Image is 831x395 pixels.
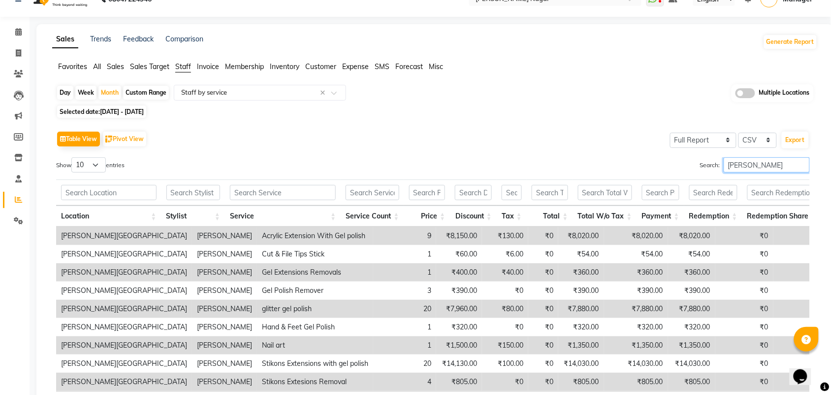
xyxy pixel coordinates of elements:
[604,282,668,300] td: ₹390.00
[342,62,369,71] span: Expense
[604,300,668,318] td: ₹7,880.00
[56,355,192,373] td: [PERSON_NAME][GEOGRAPHIC_DATA]
[747,185,817,200] input: Search Redemption Share
[436,336,482,355] td: ₹1,500.00
[52,31,78,48] a: Sales
[715,318,773,336] td: ₹0
[436,373,482,391] td: ₹805.00
[558,227,604,245] td: ₹8,020.00
[482,263,528,282] td: ₹40.00
[93,62,101,71] span: All
[257,355,373,373] td: Stikons Extensions with gel polish
[161,206,225,227] th: Stylist: activate to sort column ascending
[197,62,219,71] span: Invoice
[373,300,436,318] td: 20
[61,185,157,200] input: Search Location
[527,206,573,227] th: Total: activate to sort column ascending
[668,318,715,336] td: ₹320.00
[90,35,111,43] a: Trends
[56,206,161,227] th: Location: activate to sort column ascending
[604,336,668,355] td: ₹1,350.00
[192,355,257,373] td: [PERSON_NAME]
[58,62,87,71] span: Favorites
[558,355,604,373] td: ₹14,030.00
[482,227,528,245] td: ₹130.00
[56,245,192,263] td: [PERSON_NAME][GEOGRAPHIC_DATA]
[759,88,810,98] span: Multiple Locations
[558,245,604,263] td: ₹54.00
[56,300,192,318] td: [PERSON_NAME][GEOGRAPHIC_DATA]
[482,355,528,373] td: ₹100.00
[482,336,528,355] td: ₹150.00
[165,35,203,43] a: Comparison
[436,245,482,263] td: ₹60.00
[436,227,482,245] td: ₹8,150.00
[668,263,715,282] td: ₹360.00
[404,206,450,227] th: Price: activate to sort column ascending
[684,206,742,227] th: Redemption: activate to sort column ascending
[56,227,192,245] td: [PERSON_NAME][GEOGRAPHIC_DATA]
[257,300,373,318] td: glitter gel polish
[715,355,773,373] td: ₹0
[192,245,257,263] td: [PERSON_NAME]
[668,355,715,373] td: ₹14,030.00
[502,185,522,200] input: Search Tax
[320,88,328,98] span: Clear all
[482,245,528,263] td: ₹6.00
[103,132,146,146] button: Pivot View
[130,62,169,71] span: Sales Target
[724,157,810,173] input: Search:
[57,106,146,118] span: Selected date:
[532,185,568,200] input: Search Total
[57,132,100,146] button: Table View
[764,35,817,49] button: Generate Report
[257,227,373,245] td: Acrylic Extension With Gel polish
[71,157,106,173] select: Showentries
[192,282,257,300] td: [PERSON_NAME]
[373,355,436,373] td: 20
[257,282,373,300] td: Gel Polish Remover
[642,185,679,200] input: Search Payment
[450,206,497,227] th: Discount: activate to sort column ascending
[346,185,399,200] input: Search Service Count
[558,300,604,318] td: ₹7,880.00
[56,318,192,336] td: [PERSON_NAME][GEOGRAPHIC_DATA]
[56,282,192,300] td: [PERSON_NAME][GEOGRAPHIC_DATA]
[558,336,604,355] td: ₹1,350.00
[373,227,436,245] td: 9
[558,263,604,282] td: ₹360.00
[436,300,482,318] td: ₹7,960.00
[175,62,191,71] span: Staff
[782,132,809,148] button: Export
[668,336,715,355] td: ₹1,350.00
[700,157,810,173] label: Search:
[604,318,668,336] td: ₹320.00
[373,263,436,282] td: 1
[105,136,113,143] img: pivot.png
[373,336,436,355] td: 1
[578,185,632,200] input: Search Total W/o Tax
[558,373,604,391] td: ₹805.00
[558,318,604,336] td: ₹320.00
[56,157,125,173] label: Show entries
[482,318,528,336] td: ₹0
[715,336,773,355] td: ₹0
[528,227,558,245] td: ₹0
[373,282,436,300] td: 3
[482,282,528,300] td: ₹0
[528,300,558,318] td: ₹0
[375,62,389,71] span: SMS
[528,245,558,263] td: ₹0
[75,86,96,100] div: Week
[528,355,558,373] td: ₹0
[192,227,257,245] td: [PERSON_NAME]
[373,373,436,391] td: 4
[57,86,73,100] div: Day
[604,263,668,282] td: ₹360.00
[409,185,446,200] input: Search Price
[373,318,436,336] td: 1
[257,336,373,355] td: Nail art
[668,300,715,318] td: ₹7,880.00
[604,373,668,391] td: ₹805.00
[257,318,373,336] td: Hand & Feet Gel Polish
